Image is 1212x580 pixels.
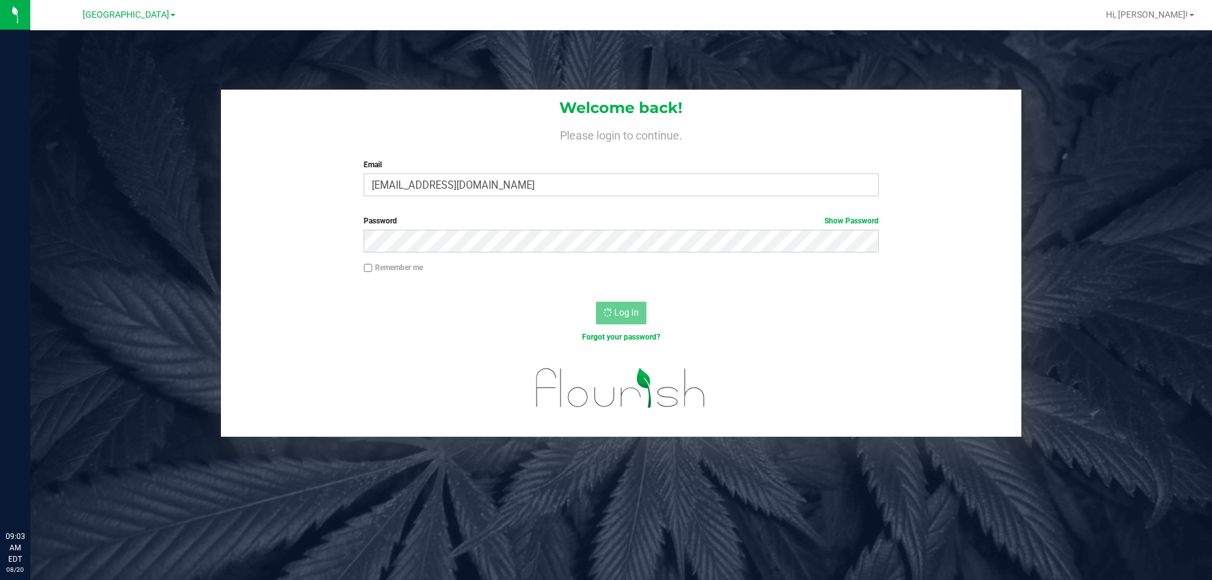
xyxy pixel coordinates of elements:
[364,262,423,273] label: Remember me
[582,333,660,341] a: Forgot your password?
[1106,9,1188,20] span: Hi, [PERSON_NAME]!
[521,356,721,420] img: flourish_logo.svg
[596,302,646,324] button: Log In
[824,216,879,225] a: Show Password
[364,216,397,225] span: Password
[364,159,878,170] label: Email
[614,307,639,317] span: Log In
[6,531,25,565] p: 09:03 AM EDT
[83,9,169,20] span: [GEOGRAPHIC_DATA]
[6,565,25,574] p: 08/20
[221,126,1021,141] h4: Please login to continue.
[364,264,372,273] input: Remember me
[221,100,1021,116] h1: Welcome back!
